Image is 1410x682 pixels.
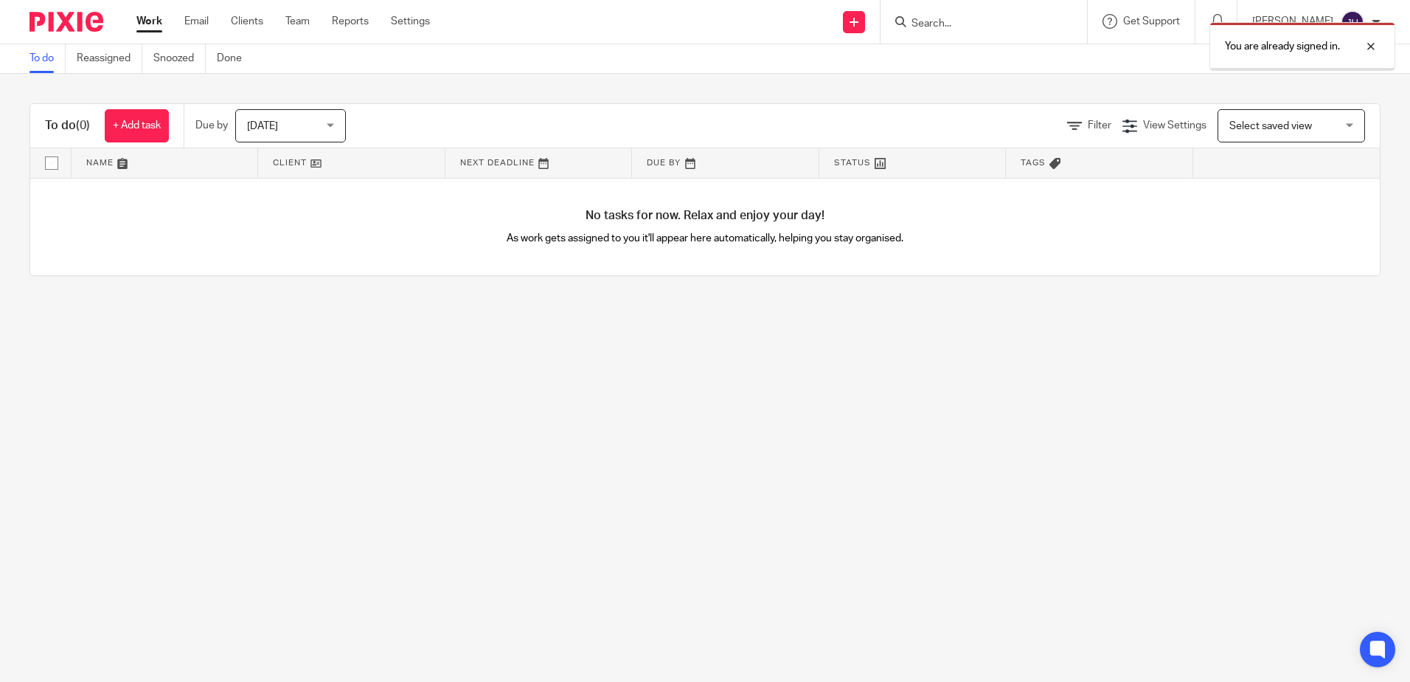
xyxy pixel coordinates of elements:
[45,118,90,134] h1: To do
[1021,159,1046,167] span: Tags
[136,14,162,29] a: Work
[368,231,1043,246] p: As work gets assigned to you it'll appear here automatically, helping you stay organised.
[77,44,142,73] a: Reassigned
[217,44,253,73] a: Done
[184,14,209,29] a: Email
[195,118,228,133] p: Due by
[153,44,206,73] a: Snoozed
[391,14,430,29] a: Settings
[29,12,103,32] img: Pixie
[1341,10,1364,34] img: svg%3E
[76,120,90,131] span: (0)
[29,44,66,73] a: To do
[1225,39,1340,54] p: You are already signed in.
[30,208,1380,224] h4: No tasks for now. Relax and enjoy your day!
[332,14,369,29] a: Reports
[231,14,263,29] a: Clients
[285,14,310,29] a: Team
[247,121,278,131] span: [DATE]
[105,109,169,142] a: + Add task
[1229,121,1312,131] span: Select saved view
[1143,120,1206,131] span: View Settings
[1088,120,1111,131] span: Filter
